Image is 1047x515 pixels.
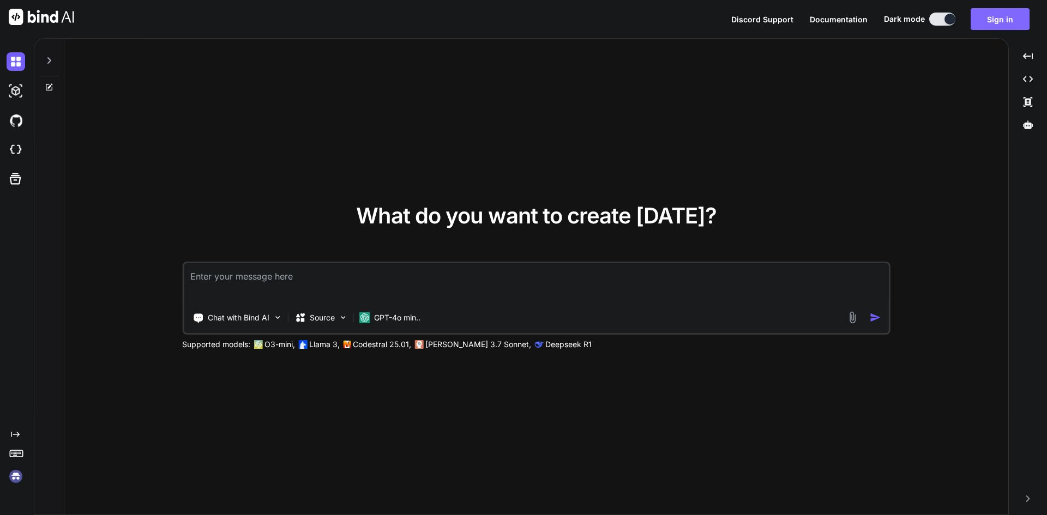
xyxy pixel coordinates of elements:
button: Documentation [810,14,868,25]
p: Supported models: [182,339,250,350]
img: claude [534,340,543,349]
img: Mistral-AI [343,341,351,348]
img: Pick Tools [273,313,282,322]
p: O3-mini, [264,339,295,350]
p: Codestral 25.01, [353,339,411,350]
span: Dark mode [884,14,925,25]
img: Pick Models [338,313,347,322]
img: cloudideIcon [7,141,25,159]
button: Discord Support [731,14,793,25]
p: Deepseek R1 [545,339,592,350]
img: githubDark [7,111,25,130]
img: darkChat [7,52,25,71]
span: What do you want to create [DATE]? [356,202,717,229]
img: GPT-4o mini [359,312,370,323]
img: signin [7,467,25,486]
img: Llama2 [298,340,307,349]
span: Discord Support [731,15,793,24]
p: GPT-4o min.. [374,312,420,323]
img: GPT-4 [254,340,262,349]
p: Chat with Bind AI [208,312,269,323]
img: attachment [846,311,859,324]
button: Sign in [971,8,1030,30]
img: icon [870,312,881,323]
p: [PERSON_NAME] 3.7 Sonnet, [425,339,531,350]
p: Llama 3, [309,339,340,350]
p: Source [310,312,335,323]
img: claude [414,340,423,349]
span: Documentation [810,15,868,24]
img: Bind AI [9,9,74,25]
img: darkAi-studio [7,82,25,100]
